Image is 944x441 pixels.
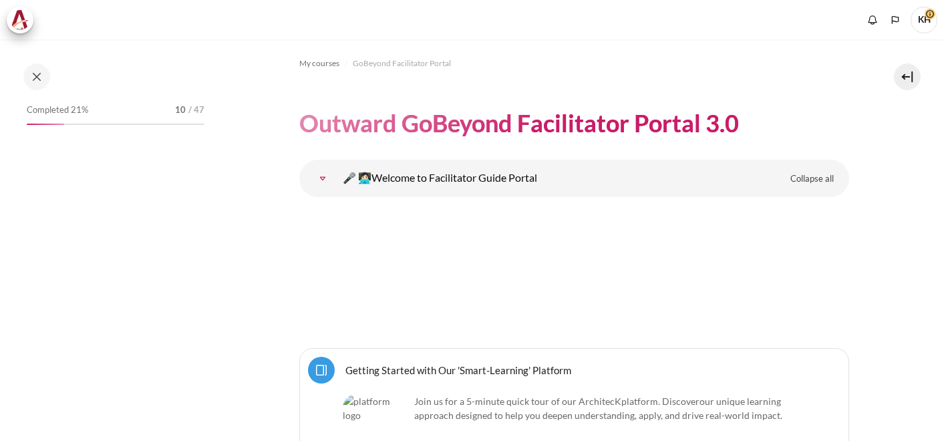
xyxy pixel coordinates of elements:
div: 21% [27,124,64,125]
a: Getting Started with Our 'Smart-Learning' Platform [345,363,571,376]
span: GoBeyond Facilitator Portal [353,57,451,69]
a: Collapse all [780,168,844,190]
a: My courses [299,55,339,71]
span: . [414,396,782,421]
img: Banner [342,209,806,335]
div: Show notification window with no new notifications [862,10,883,30]
img: Architeck [11,10,29,30]
span: 10 [175,104,186,117]
a: 🎤 👩🏻‍💻Welcome to Facilitator Guide Portal [309,165,336,192]
button: Languages [885,10,905,30]
p: Join us for a 5-minute quick tour of our ArchitecK platform. Discover [343,394,806,422]
a: User menu [911,7,937,33]
span: My courses [299,57,339,69]
nav: Navigation bar [299,53,849,74]
a: Architeck Architeck [7,7,40,33]
span: KH [911,7,937,33]
a: GoBeyond Facilitator Portal [353,55,451,71]
span: / 47 [188,104,204,117]
span: Collapse all [790,172,834,186]
h1: Outward GoBeyond Facilitator Portal 3.0 [299,108,739,139]
span: our unique learning approach designed to help you deepen understanding, apply, and drive real-wor... [414,396,781,421]
span: Completed 21% [27,104,88,117]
